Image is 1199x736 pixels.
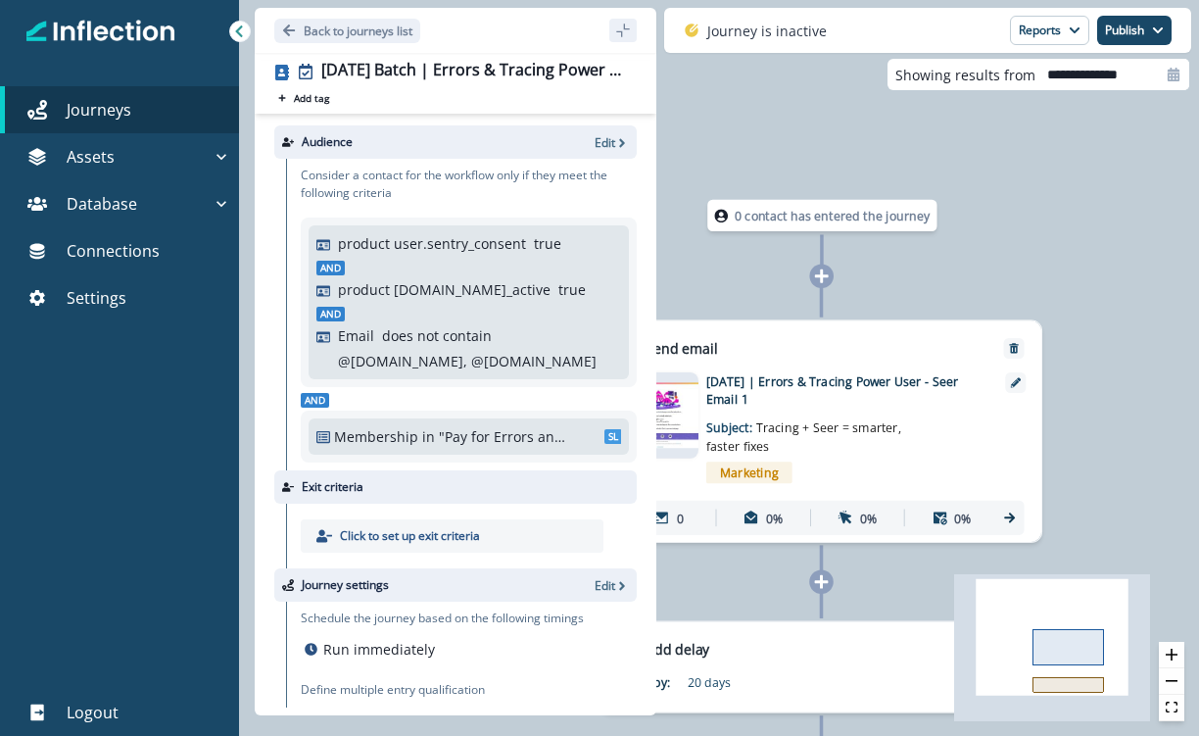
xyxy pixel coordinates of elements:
[422,426,435,447] p: in
[338,233,526,254] p: product user.sentry_consent
[334,426,418,447] p: Membership
[340,527,480,545] p: Click to set up exit criteria
[706,372,982,409] p: [DATE] | Errors & Tracing Power User - Seer Email 1
[558,279,586,300] p: true
[382,325,492,346] p: does not contain
[301,167,637,202] p: Consider a contact for the workflow only if they meet the following criteria
[1159,695,1184,721] button: fit view
[301,610,584,627] p: Schedule the journey based on the following timings
[1097,16,1172,45] button: Publish
[321,61,629,82] div: [DATE] Batch | Errors & Tracing Power User - Has GitHub (Seer Nudge)
[294,92,329,104] p: Add tag
[67,239,160,263] p: Connections
[600,621,1042,713] div: Add delayRemoveDelay by:20 days
[67,145,115,169] p: Assets
[595,577,629,594] button: Edit
[656,200,986,231] div: 0 contact has entered the journey
[595,577,615,594] p: Edit
[316,307,345,321] span: And
[954,509,972,526] p: 0%
[274,90,333,106] button: Add tag
[301,681,500,699] p: Define multiple entry qualification
[274,19,420,43] button: Go back
[302,133,353,151] p: Audience
[595,134,615,151] p: Edit
[67,701,119,724] p: Logout
[1000,342,1028,354] button: Remove
[706,419,901,454] span: Tracing + Seer = smarter, faster fixes
[1159,668,1184,695] button: zoom out
[595,134,629,151] button: Edit
[609,19,637,42] button: sidebar collapse toggle
[338,325,374,346] p: Email
[895,65,1035,85] p: Showing results from
[618,382,698,448] img: email asset unavailable
[323,639,435,660] p: Run immediately
[600,319,1042,542] div: Send emailRemoveemail asset unavailable[DATE] | Errors & Tracing Power User - Seer Email 1Subject...
[707,21,827,41] p: Journey is inactive
[302,478,363,496] p: Exit criteria
[646,639,709,660] p: Add delay
[67,286,126,310] p: Settings
[735,207,930,224] p: 0 contact has entered the journey
[301,393,329,408] span: And
[302,576,389,594] p: Journey settings
[706,409,921,455] p: Subject:
[1010,16,1089,45] button: Reports
[26,18,176,45] img: Inflection
[534,233,561,254] p: true
[860,509,878,526] p: 0%
[439,426,570,447] p: "Pay for Errors and Tracing (Power Users) - Nudge Seer"
[338,351,597,371] p: @[DOMAIN_NAME], @[DOMAIN_NAME]
[316,261,345,275] span: And
[338,279,551,300] p: product [DOMAIN_NAME]_active
[677,509,684,526] p: 0
[67,192,137,216] p: Database
[304,23,412,39] p: Back to journeys list
[67,98,131,122] p: Journeys
[688,673,902,691] p: 20 days
[706,462,792,483] span: Marketing
[766,509,784,526] p: 0%
[604,429,622,444] span: SL
[1159,642,1184,668] button: zoom in
[646,338,717,359] p: Send email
